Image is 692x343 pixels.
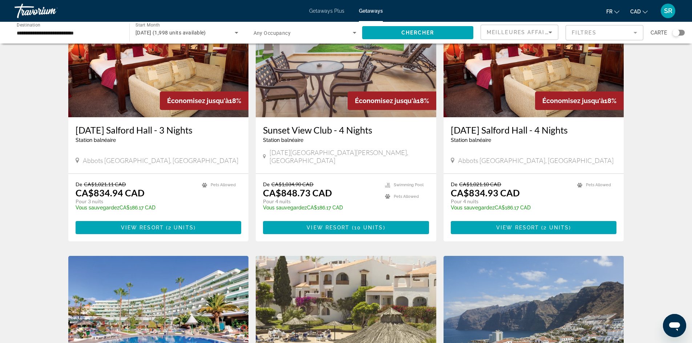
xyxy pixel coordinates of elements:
span: View Resort [121,225,164,230]
span: Destination [17,22,40,27]
span: Station balnéaire [76,137,116,143]
p: CA$834.94 CAD [76,187,145,198]
p: Pour 4 nuits [263,198,378,205]
p: Pour 4 nuits [451,198,570,205]
span: Any Occupancy [254,30,291,36]
span: View Resort [496,225,539,230]
span: Station balnéaire [263,137,303,143]
span: Vous sauvegardez [263,205,307,211]
span: CA$1,034.90 CAD [271,181,313,187]
button: View Resort(10 units) [263,221,429,234]
button: View Resort(2 units) [76,221,242,234]
a: Travorium [15,1,87,20]
span: [DATE][GEOGRAPHIC_DATA][PERSON_NAME], [GEOGRAPHIC_DATA] [270,148,429,164]
button: View Resort(2 units) [451,221,617,234]
span: Start Month [135,23,160,28]
span: Pets Allowed [394,194,419,199]
p: CA$186.17 CAD [451,205,570,211]
span: Abbots [GEOGRAPHIC_DATA], [GEOGRAPHIC_DATA] [458,156,614,164]
button: User Menu [659,3,677,19]
a: Sunset View Club - 4 Nights [263,124,429,135]
button: Chercher [362,26,473,39]
span: Chercher [401,30,434,36]
span: Carte [651,28,667,38]
span: 2 units [543,225,569,230]
a: Getaways Plus [309,8,344,14]
img: 2749I01X.jpg [256,1,436,117]
p: CA$848.73 CAD [263,187,332,198]
span: fr [606,9,612,15]
button: Filter [566,25,643,41]
span: 2 units [168,225,194,230]
p: CA$834.93 CAD [451,187,520,198]
a: [DATE] Salford Hall - 3 Nights [76,124,242,135]
span: [DATE] (1,998 units available) [135,30,206,36]
span: ( ) [349,225,385,230]
p: CA$186.17 CAD [263,205,378,211]
span: Abbots [GEOGRAPHIC_DATA], [GEOGRAPHIC_DATA] [83,156,238,164]
img: DM88I01X.jpg [444,1,624,117]
span: ( ) [164,225,196,230]
span: Économisez jusqu'à [542,97,604,105]
span: De [451,181,457,187]
span: CA$1,021.11 CAD [84,181,126,187]
span: Meilleures affaires [487,29,557,35]
span: Pets Allowed [586,183,611,187]
p: CA$186.17 CAD [76,205,195,211]
span: Pets Allowed [211,183,236,187]
span: CAD [630,9,641,15]
span: View Resort [307,225,349,230]
span: Swimming Pool [394,183,424,187]
iframe: Кнопка запуска окна обмена сообщениями [663,314,686,337]
a: Getaways [359,8,383,14]
span: De [263,181,270,187]
span: Vous sauvegardez [76,205,120,211]
span: CA$1,021.10 CAD [459,181,501,187]
span: De [76,181,82,187]
p: Pour 3 nuits [76,198,195,205]
span: SR [664,7,672,15]
div: 18% [535,91,624,110]
button: Change currency [630,6,648,17]
mat-select: Sort by [487,28,552,37]
a: [DATE] Salford Hall - 4 Nights [451,124,617,135]
span: ( ) [539,225,571,230]
div: 18% [348,91,436,110]
span: Vous sauvegardez [451,205,495,211]
div: 18% [160,91,248,110]
span: Station balnéaire [451,137,491,143]
span: Économisez jusqu'à [355,97,417,105]
span: 10 units [354,225,383,230]
button: Change language [606,6,619,17]
img: DM88I01X.jpg [68,1,249,117]
span: Économisez jusqu'à [167,97,229,105]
